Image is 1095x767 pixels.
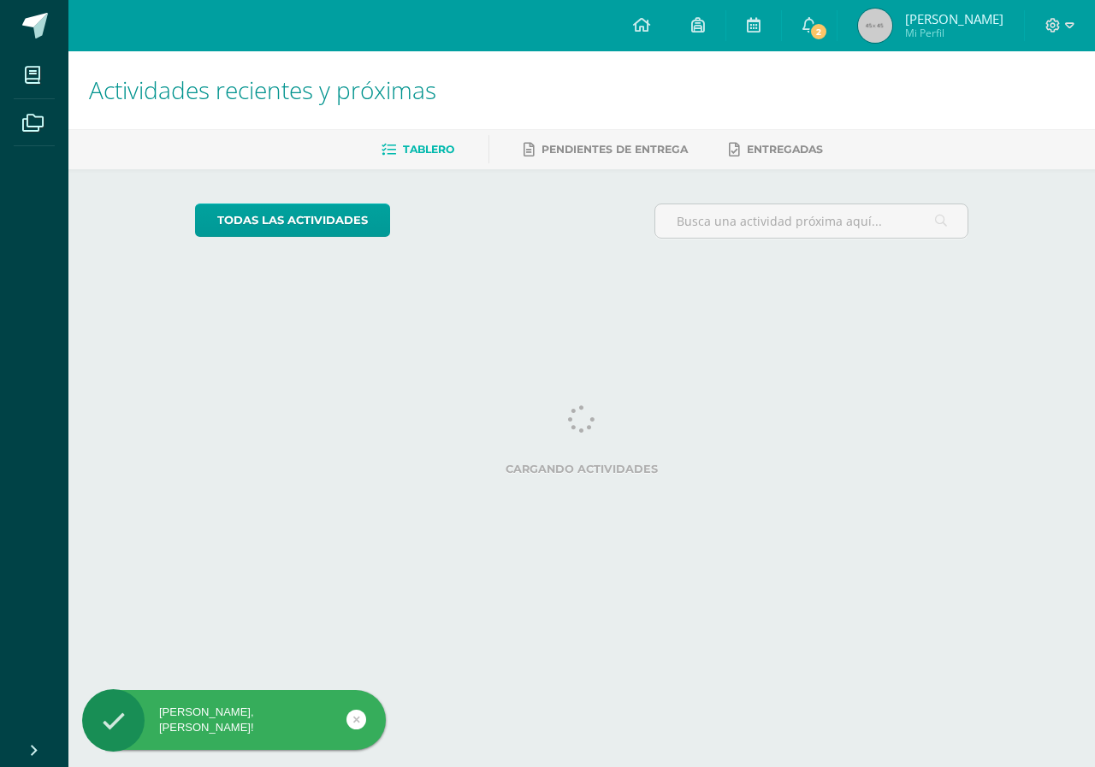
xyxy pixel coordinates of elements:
[82,705,386,735] div: [PERSON_NAME], [PERSON_NAME]!
[655,204,968,238] input: Busca una actividad próxima aquí...
[524,136,688,163] a: Pendientes de entrega
[403,143,454,156] span: Tablero
[195,204,390,237] a: todas las Actividades
[747,143,823,156] span: Entregadas
[89,74,436,106] span: Actividades recientes y próximas
[905,26,1003,40] span: Mi Perfil
[809,22,828,41] span: 2
[195,463,969,475] label: Cargando actividades
[858,9,892,43] img: 45x45
[382,136,454,163] a: Tablero
[729,136,823,163] a: Entregadas
[542,143,688,156] span: Pendientes de entrega
[905,10,1003,27] span: [PERSON_NAME]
